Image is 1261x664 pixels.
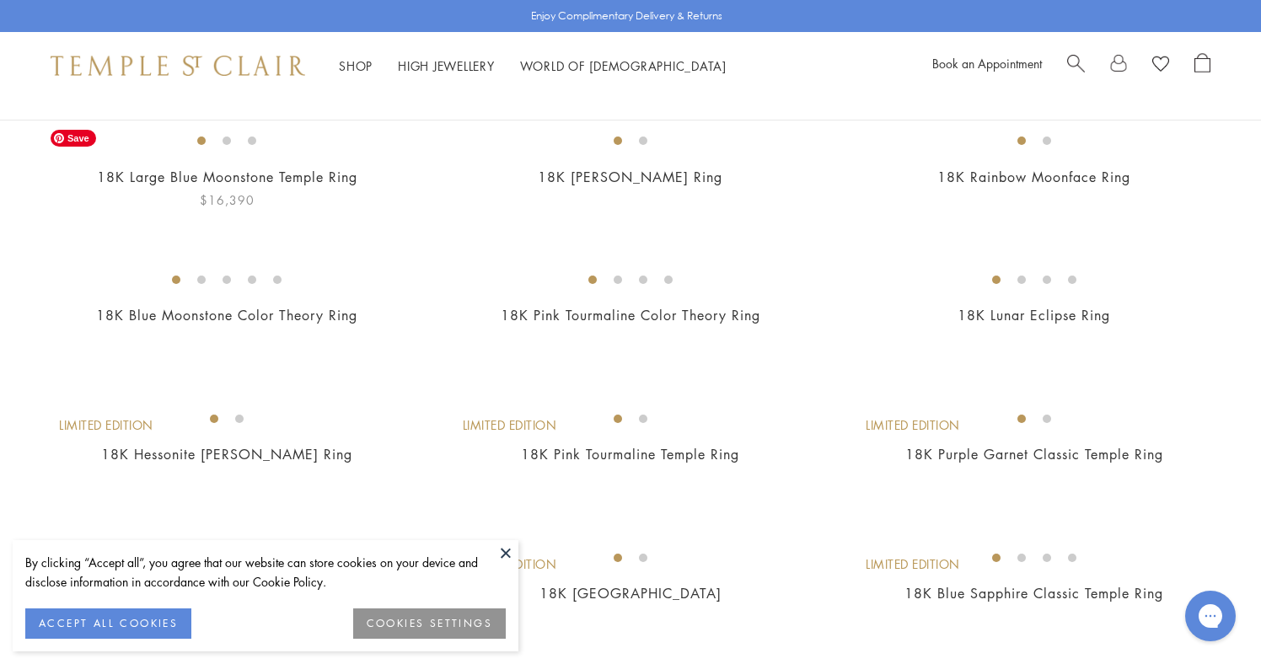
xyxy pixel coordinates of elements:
[353,608,506,639] button: COOKIES SETTINGS
[339,56,727,77] nav: Main navigation
[398,57,495,74] a: High JewelleryHigh Jewellery
[538,168,722,186] a: 18K [PERSON_NAME] Ring
[958,306,1110,324] a: 18K Lunar Eclipse Ring
[520,57,727,74] a: World of [DEMOGRAPHIC_DATA]World of [DEMOGRAPHIC_DATA]
[51,56,305,76] img: Temple St. Clair
[937,168,1130,186] a: 18K Rainbow Moonface Ring
[904,584,1163,602] a: 18K Blue Sapphire Classic Temple Ring
[866,416,960,435] div: Limited Edition
[501,306,760,324] a: 18K Pink Tourmaline Color Theory Ring
[932,55,1042,72] a: Book an Appointment
[25,608,191,639] button: ACCEPT ALL COOKIES
[1152,53,1169,78] a: View Wishlist
[1177,585,1244,647] iframe: Gorgias live chat messenger
[200,190,255,210] span: $16,390
[59,416,153,435] div: Limited Edition
[521,445,739,463] a: 18K Pink Tourmaline Temple Ring
[1067,53,1085,78] a: Search
[96,306,357,324] a: 18K Blue Moonstone Color Theory Ring
[51,130,96,147] span: Save
[339,57,373,74] a: ShopShop
[1194,53,1210,78] a: Open Shopping Bag
[25,553,506,592] div: By clicking “Accept all”, you agree that our website can store cookies on your device and disclos...
[463,416,557,435] div: Limited Edition
[539,584,722,602] a: 18K [GEOGRAPHIC_DATA]
[905,445,1163,463] a: 18K Purple Garnet Classic Temple Ring
[531,8,722,24] p: Enjoy Complimentary Delivery & Returns
[97,168,357,186] a: 18K Large Blue Moonstone Temple Ring
[101,445,352,463] a: 18K Hessonite [PERSON_NAME] Ring
[866,555,960,574] div: Limited Edition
